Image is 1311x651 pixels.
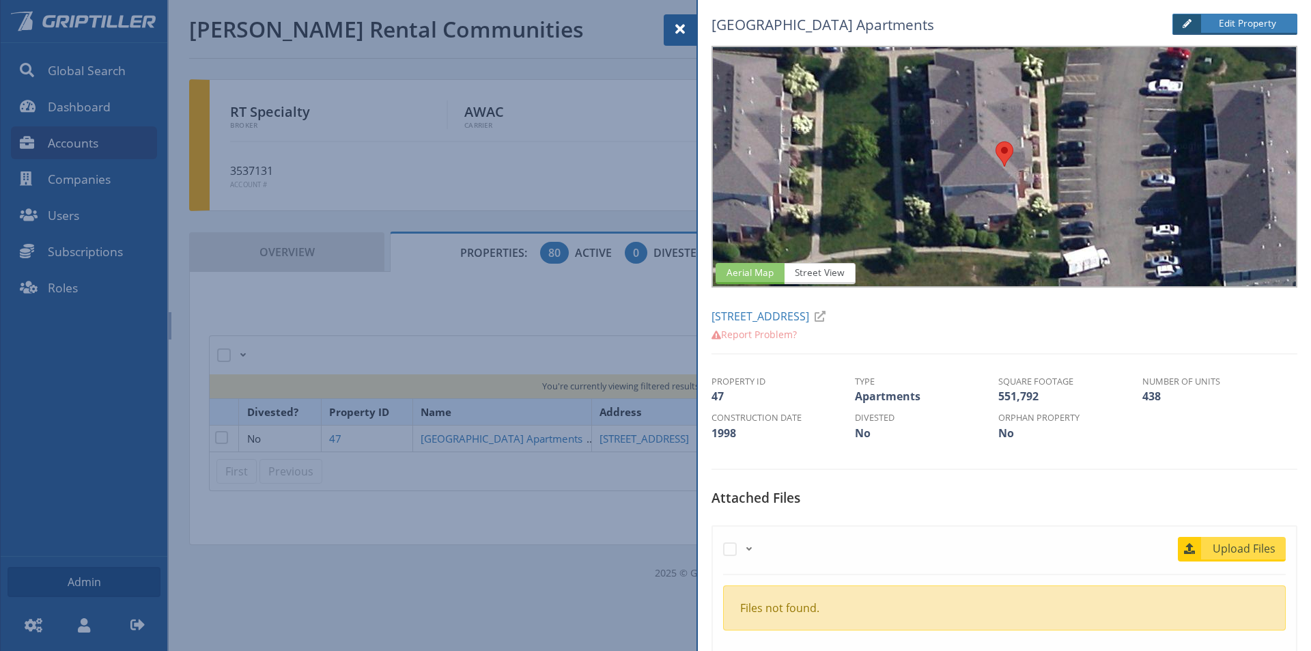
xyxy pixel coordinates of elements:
[998,426,1014,441] span: No
[711,389,724,404] span: 47
[784,263,856,284] span: Street View
[1202,16,1286,30] span: Edit Property
[711,426,736,441] span: 1998
[1142,375,1286,388] th: Number of Units
[855,411,998,424] th: Divested
[711,328,797,341] a: Report Problem?
[711,375,855,388] th: Property ID
[1178,537,1286,562] a: Upload Files
[998,411,1142,424] th: Orphan Property
[998,375,1142,388] th: Square Footage
[855,389,920,404] span: Apartments
[855,375,998,388] th: Type
[740,600,1269,616] div: Files not found.
[855,426,871,441] span: No
[711,14,1097,36] h5: [GEOGRAPHIC_DATA] Apartments
[998,389,1039,404] span: 551,792
[1203,540,1286,557] span: Upload Files
[716,263,785,284] span: Aerial Map
[1172,14,1297,35] a: Edit Property
[711,309,831,324] a: [STREET_ADDRESS]
[711,490,1297,516] h5: Attached Files
[711,411,855,424] th: Construction Date
[1142,389,1161,404] span: 438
